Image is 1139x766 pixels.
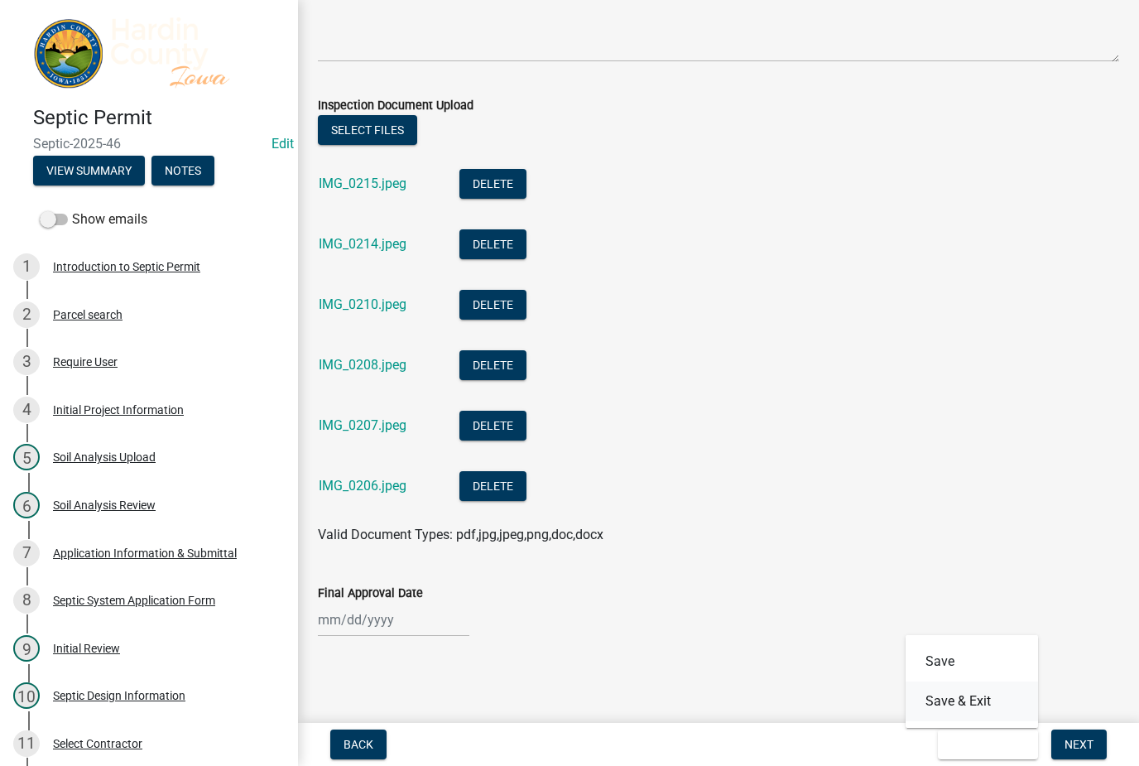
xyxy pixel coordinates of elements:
[33,156,145,185] button: View Summary
[459,350,526,380] button: Delete
[13,635,40,662] div: 9
[53,643,120,654] div: Initial Review
[33,17,272,89] img: Hardin County, Iowa
[951,738,1015,751] span: Save & Exit
[459,177,526,193] wm-modal-confirm: Delete Document
[13,587,40,614] div: 8
[13,730,40,757] div: 11
[319,236,406,252] a: IMG_0214.jpeg
[938,730,1038,759] button: Save & Exit
[53,690,185,701] div: Septic Design Information
[459,298,526,314] wm-modal-confirm: Delete Document
[13,492,40,518] div: 6
[13,540,40,566] div: 7
[13,349,40,375] div: 3
[13,301,40,328] div: 2
[53,356,118,368] div: Require User
[53,309,123,320] div: Parcel search
[344,738,373,751] span: Back
[13,253,40,280] div: 1
[459,479,526,495] wm-modal-confirm: Delete Document
[318,100,473,112] label: Inspection Document Upload
[459,229,526,259] button: Delete
[318,588,423,600] label: Final Approval Date
[53,547,237,559] div: Application Information & Submittal
[319,478,406,494] a: IMG_0206.jpeg
[33,136,265,152] span: Septic-2025-46
[33,166,145,179] wm-modal-confirm: Summary
[53,451,156,463] div: Soil Analysis Upload
[459,411,526,441] button: Delete
[53,738,142,749] div: Select Contractor
[13,444,40,470] div: 5
[318,527,603,542] span: Valid Document Types: pdf,jpg,jpeg,png,doc,docx
[40,210,147,229] label: Show emails
[53,595,215,606] div: Septic System Application Form
[906,642,1038,682] button: Save
[53,404,184,416] div: Initial Project Information
[272,136,294,152] a: Edit
[1051,730,1107,759] button: Next
[906,682,1038,721] button: Save & Exit
[1065,738,1093,751] span: Next
[151,166,214,179] wm-modal-confirm: Notes
[13,682,40,709] div: 10
[459,419,526,435] wm-modal-confirm: Delete Document
[13,397,40,423] div: 4
[318,115,417,145] button: Select files
[906,635,1038,728] div: Save & Exit
[319,417,406,433] a: IMG_0207.jpeg
[53,499,156,511] div: Soil Analysis Review
[459,471,526,501] button: Delete
[459,359,526,374] wm-modal-confirm: Delete Document
[459,238,526,253] wm-modal-confirm: Delete Document
[459,169,526,199] button: Delete
[33,106,285,130] h4: Septic Permit
[53,261,200,272] div: Introduction to Septic Permit
[319,296,406,312] a: IMG_0210.jpeg
[319,176,406,191] a: IMG_0215.jpeg
[330,730,387,759] button: Back
[272,136,294,152] wm-modal-confirm: Edit Application Number
[319,357,406,373] a: IMG_0208.jpeg
[151,156,214,185] button: Notes
[318,603,469,637] input: mm/dd/yyyy
[459,290,526,320] button: Delete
